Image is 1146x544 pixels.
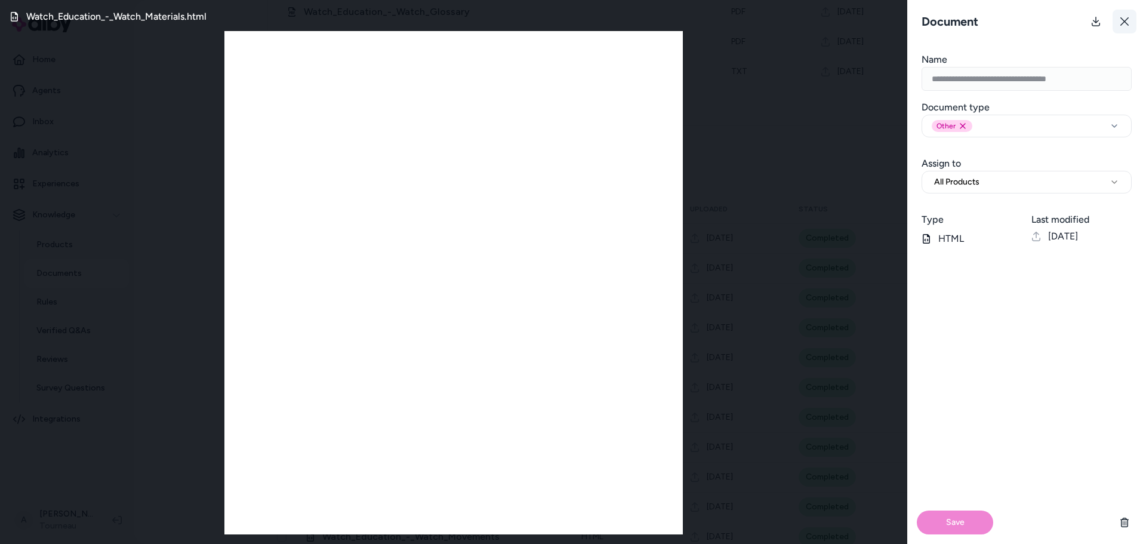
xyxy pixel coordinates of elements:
h3: Type [922,213,1022,227]
label: Assign to [922,158,961,169]
h3: Document type [922,100,1132,115]
span: [DATE] [1048,229,1078,244]
p: HTML [922,232,1022,246]
h3: Last modified [1031,213,1132,227]
button: Remove other option [958,121,968,131]
button: OtherRemove other option [922,115,1132,137]
h3: Watch_Education_-_Watch_Materials.html [26,10,207,24]
div: Other [932,120,972,132]
h3: Name [922,53,1132,67]
span: All Products [934,176,979,188]
h3: Document [917,13,983,30]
